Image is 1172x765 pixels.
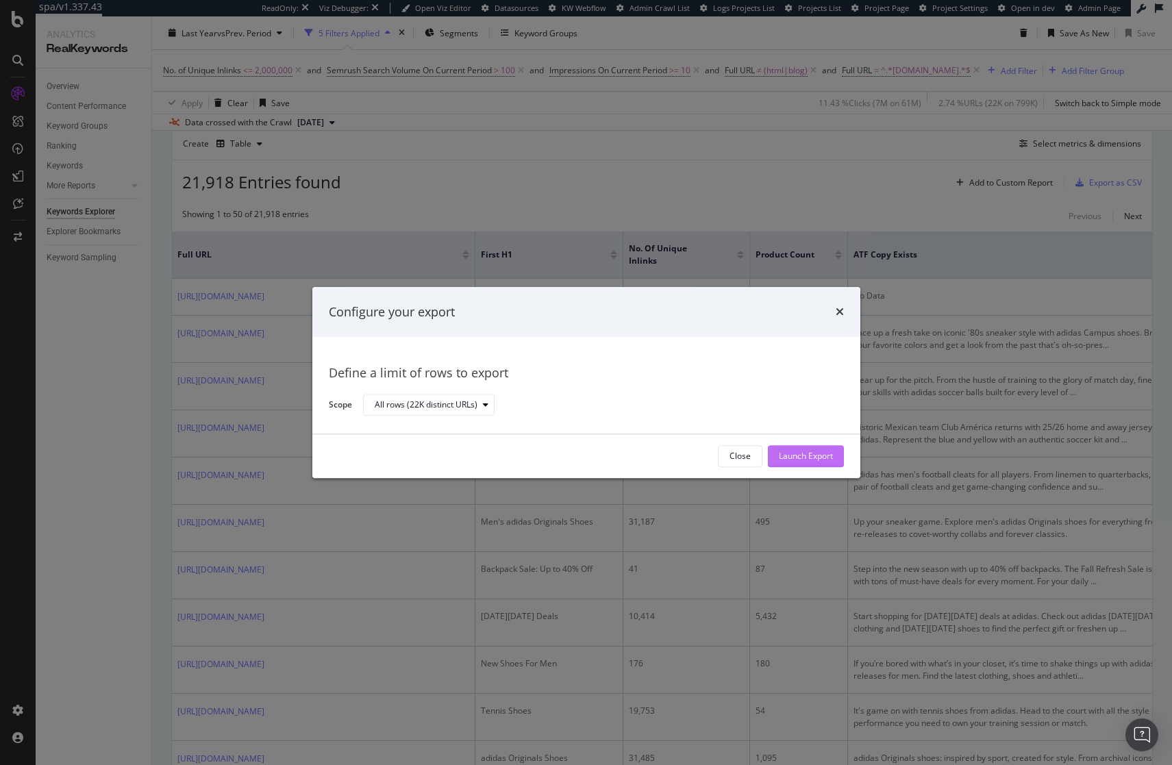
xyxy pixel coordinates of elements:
[768,445,844,467] button: Launch Export
[718,445,762,467] button: Close
[779,451,833,462] div: Launch Export
[836,303,844,321] div: times
[329,303,455,321] div: Configure your export
[329,399,352,414] label: Scope
[375,401,477,410] div: All rows (22K distinct URLs)
[1125,718,1158,751] div: Open Intercom Messenger
[329,365,844,383] div: Define a limit of rows to export
[363,394,495,416] button: All rows (22K distinct URLs)
[730,451,751,462] div: Close
[312,287,860,478] div: modal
